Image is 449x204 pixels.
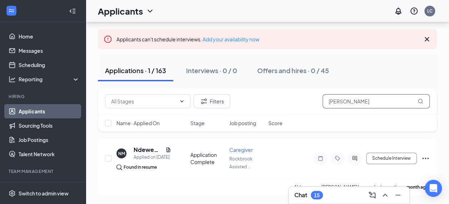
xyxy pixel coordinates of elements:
[410,7,418,15] svg: QuestionInfo
[257,66,329,75] div: Offers and hires · 0 / 45
[316,155,325,161] svg: Note
[179,98,185,104] svg: ChevronDown
[394,7,403,15] svg: Notifications
[203,36,259,42] a: Add your availability now
[111,97,176,105] input: All Stages
[190,119,205,127] span: Stage
[116,164,122,170] img: search.bf7aa3482b7795d4f01b.svg
[9,93,78,100] div: Hiring
[104,35,112,44] svg: Error
[105,66,166,75] div: Applications · 1 / 163
[118,151,125,157] div: NM
[366,153,417,164] button: Schedule Interview
[69,7,76,15] svg: Collapse
[9,190,16,197] svg: Settings
[19,44,80,58] a: Messages
[403,184,429,190] b: a month ago
[98,5,143,17] h1: Applicants
[19,118,80,133] a: Sourcing Tools
[379,189,391,201] button: ChevronUp
[323,94,430,108] input: Search in applications
[394,191,402,199] svg: Minimize
[366,189,378,201] button: ComposeMessage
[368,191,376,199] svg: ComposeMessage
[186,66,237,75] div: Interviews · 0 / 0
[19,133,80,147] a: Job Postings
[19,76,80,83] div: Reporting
[9,168,78,174] div: Team Management
[418,98,423,104] svg: MagnifyingGlass
[165,147,171,153] svg: Document
[116,119,160,127] span: Name · Applied On
[146,7,154,15] svg: ChevronDown
[194,94,230,108] button: Filter Filters
[134,146,163,154] h5: Ndewemaan [PERSON_NAME]
[333,155,342,161] svg: Tag
[350,155,359,161] svg: ActiveChat
[19,104,80,118] a: Applicants
[19,147,80,161] a: Talent Network
[295,184,430,190] p: Ndewemaan [PERSON_NAME] has applied more than .
[294,191,307,199] h3: Chat
[200,97,208,106] svg: Filter
[134,154,171,161] div: Applied on [DATE]
[19,58,80,72] a: Scheduling
[229,156,253,169] span: Rockbrook Assisted ...
[9,76,16,83] svg: Analysis
[423,35,431,44] svg: Cross
[381,191,389,199] svg: ChevronUp
[229,119,256,127] span: Job posting
[229,147,253,153] span: Caregiver
[19,29,80,44] a: Home
[124,164,157,171] div: Found in resume
[421,154,430,163] svg: Ellipses
[19,190,69,197] div: Switch to admin view
[190,151,225,165] div: Application Complete
[392,189,404,201] button: Minimize
[425,180,442,197] div: Open Intercom Messenger
[427,8,433,14] div: LC
[268,119,283,127] span: Score
[116,36,259,42] span: Applicants can't schedule interviews.
[8,7,15,14] svg: WorkstreamLogo
[314,192,320,198] div: 15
